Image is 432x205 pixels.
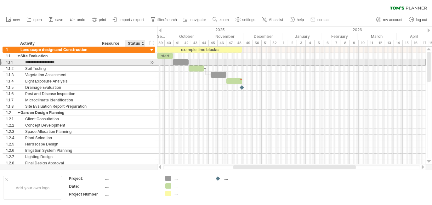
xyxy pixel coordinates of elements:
[244,40,253,46] div: 49
[242,18,255,22] span: settings
[191,40,200,46] div: 43
[173,40,182,46] div: 41
[6,97,17,103] div: 1.1.7
[6,53,17,59] div: 1.1
[20,97,96,103] div: Microclimate Identification
[317,18,330,22] span: contact
[20,103,96,109] div: Site Evaluation Report Preparation
[25,16,44,24] a: open
[20,91,96,97] div: Pest and Disease Inspection
[20,78,96,84] div: Light Exposure Analysis
[20,110,96,116] div: Garden Design Planning
[167,33,206,40] div: October 2025
[6,59,17,65] div: 1.1.1
[394,40,403,46] div: 14
[260,16,285,24] a: AI assist
[367,40,376,46] div: 11
[20,141,96,147] div: Hardscape Design
[3,176,62,200] div: Add your own logo
[376,40,385,46] div: 12
[315,40,323,46] div: 5
[20,72,96,78] div: Vegetation Assessment
[6,110,17,116] div: 1.2
[165,40,173,46] div: 40
[383,18,402,22] span: my account
[226,40,235,46] div: 47
[420,40,429,46] div: 17
[6,47,17,53] div: 1
[120,18,144,22] span: import / export
[20,53,96,59] div: Site Evaluation
[105,184,158,189] div: ....
[357,33,396,40] div: March 2026
[182,16,208,24] a: navigator
[6,78,17,84] div: 1.1.4
[6,128,17,134] div: 1.2.3
[218,40,226,46] div: 46
[6,135,17,141] div: 1.2.4
[219,18,229,22] span: zoom
[323,40,332,46] div: 6
[6,72,17,78] div: 1.1.3
[234,16,257,24] a: settings
[385,40,394,46] div: 13
[350,40,359,46] div: 9
[6,84,17,90] div: 1.1.5
[6,116,17,122] div: 1.2.1
[20,40,95,47] div: Activity
[270,40,279,46] div: 52
[157,18,177,22] span: filter/search
[224,176,259,181] div: ....
[33,18,42,22] span: open
[20,116,96,122] div: Client Consultation
[102,40,121,47] div: Resource
[105,176,158,181] div: ....
[99,18,106,22] span: print
[235,40,244,46] div: 48
[359,40,367,46] div: 10
[6,160,17,166] div: 1.2.8
[412,40,420,46] div: 16
[6,91,17,97] div: 1.1.6
[200,40,209,46] div: 44
[157,47,242,53] div: example time blocks:
[20,65,96,71] div: Soil Testing
[262,40,270,46] div: 51
[332,40,341,46] div: 7
[20,135,96,141] div: Plant Selection
[322,33,357,40] div: February 2026
[269,18,283,22] span: AI assist
[20,122,96,128] div: Concept Development
[20,147,96,153] div: Irrigation System Planning
[69,176,104,181] div: Project:
[90,16,108,24] a: print
[6,122,17,128] div: 1.2.2
[111,16,146,24] a: import / export
[157,53,173,59] div: start
[297,40,306,46] div: 3
[128,40,142,47] div: Status
[283,33,322,40] div: January 2026
[211,16,230,24] a: zoom
[20,160,96,166] div: Final Design Approval
[297,18,304,22] span: help
[253,40,262,46] div: 50
[149,16,179,24] a: filter/search
[309,16,332,24] a: contact
[6,147,17,153] div: 1.2.6
[182,40,191,46] div: 42
[47,16,65,24] a: save
[20,128,96,134] div: Space Allocation Planning
[407,16,429,24] a: log out
[69,184,104,189] div: Date:
[77,18,85,22] span: undo
[105,191,158,197] div: ....
[6,65,17,71] div: 1.1.2
[6,103,17,109] div: 1.1.8
[190,18,206,22] span: navigator
[416,18,427,22] span: log out
[68,16,87,24] a: undo
[149,59,155,66] div: scroll to activity
[306,40,315,46] div: 4
[174,191,209,196] div: ....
